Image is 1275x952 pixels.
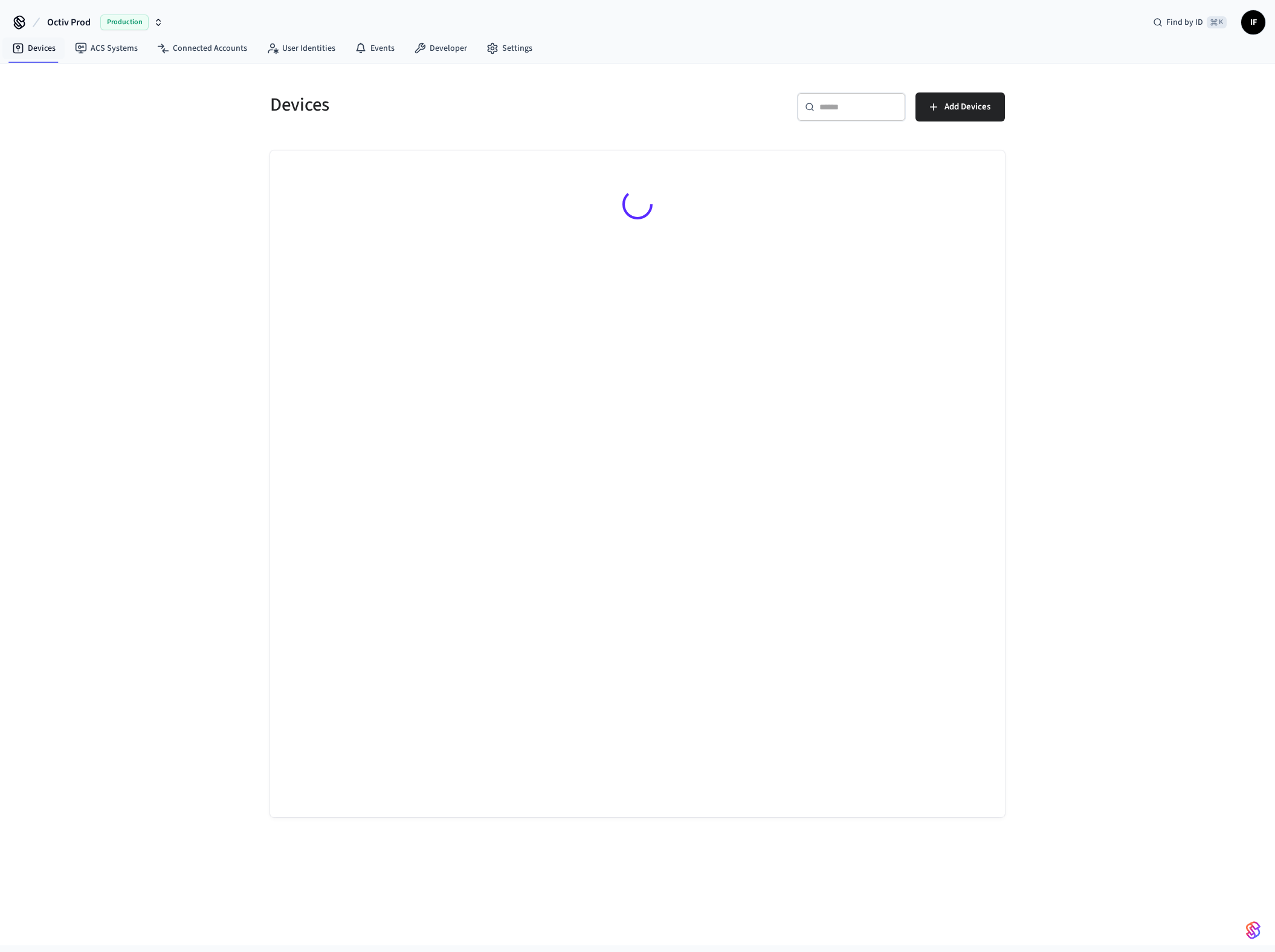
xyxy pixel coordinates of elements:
[1242,11,1264,33] span: IF
[257,37,345,59] a: User Identities
[47,15,91,30] span: Octiv Prod
[65,37,147,59] a: ACS Systems
[404,37,477,59] a: Developer
[1246,921,1260,940] img: SeamLogoGradient.69752ec5.svg
[2,37,65,59] a: Devices
[1241,10,1265,34] button: IF
[944,99,990,115] span: Add Devices
[270,92,630,117] h5: Devices
[477,37,542,59] a: Settings
[345,37,404,59] a: Events
[1166,16,1203,28] span: Find by ID
[147,37,257,59] a: Connected Accounts
[915,92,1005,121] button: Add Devices
[1143,11,1236,33] div: Find by ID⌘ K
[1207,16,1227,28] span: ⌘ K
[100,15,149,30] span: Production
